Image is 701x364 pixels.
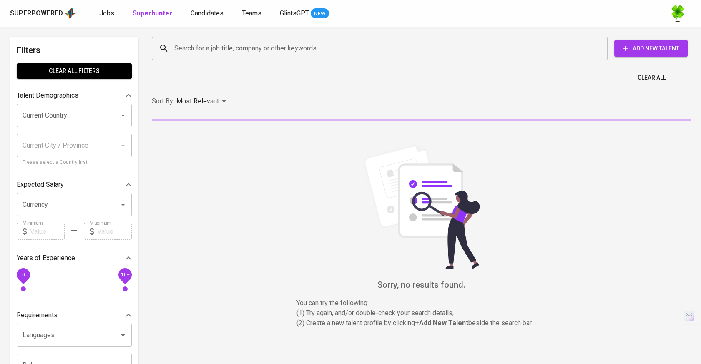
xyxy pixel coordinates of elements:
[99,8,116,19] a: Jobs
[10,9,63,18] div: Superpowered
[638,73,666,83] span: Clear All
[621,43,681,54] span: Add New Talent
[415,319,468,327] b: + Add New Talent
[17,253,75,263] p: Years of Experience
[65,7,76,20] img: app logo
[23,158,126,167] p: Please select a Country first
[296,318,547,328] p: (2) Create a new talent profile by clicking beside the search bar.
[359,144,484,269] img: file_searching.svg
[614,40,688,57] button: Add New Talent
[117,110,129,121] button: Open
[242,9,261,17] span: Teams
[176,96,219,106] p: Most Relevant
[280,9,309,17] span: GlintsGPT
[296,308,547,318] p: (1) Try again, and/or double-check your search details,
[17,63,132,79] button: Clear All filters
[17,90,78,100] p: Talent Demographics
[296,298,547,308] p: You can try the following :
[634,70,669,85] button: Clear All
[191,8,225,19] a: Candidates
[280,8,329,19] a: GlintsGPT NEW
[669,5,686,22] img: f9493b8c-82b8-4f41-8722-f5d69bb1b761.jpg
[133,8,174,19] a: Superhunter
[99,9,114,17] span: Jobs
[30,223,65,240] input: Value
[10,7,76,20] a: Superpoweredapp logo
[97,223,132,240] input: Value
[242,8,263,19] a: Teams
[176,94,229,109] div: Most Relevant
[22,272,25,278] span: 0
[17,176,132,193] div: Expected Salary
[117,199,129,211] button: Open
[17,43,132,57] h6: Filters
[133,9,172,17] b: Superhunter
[17,307,132,324] div: Requirements
[117,329,129,341] button: Open
[191,9,224,17] span: Candidates
[17,87,132,104] div: Talent Demographics
[23,66,125,76] span: Clear All filters
[121,272,129,278] span: 10+
[311,10,329,18] span: NEW
[17,250,132,266] div: Years of Experience
[17,180,64,190] p: Expected Salary
[152,278,691,291] h6: Sorry, no results found.
[152,96,173,106] p: Sort By
[17,310,58,320] p: Requirements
